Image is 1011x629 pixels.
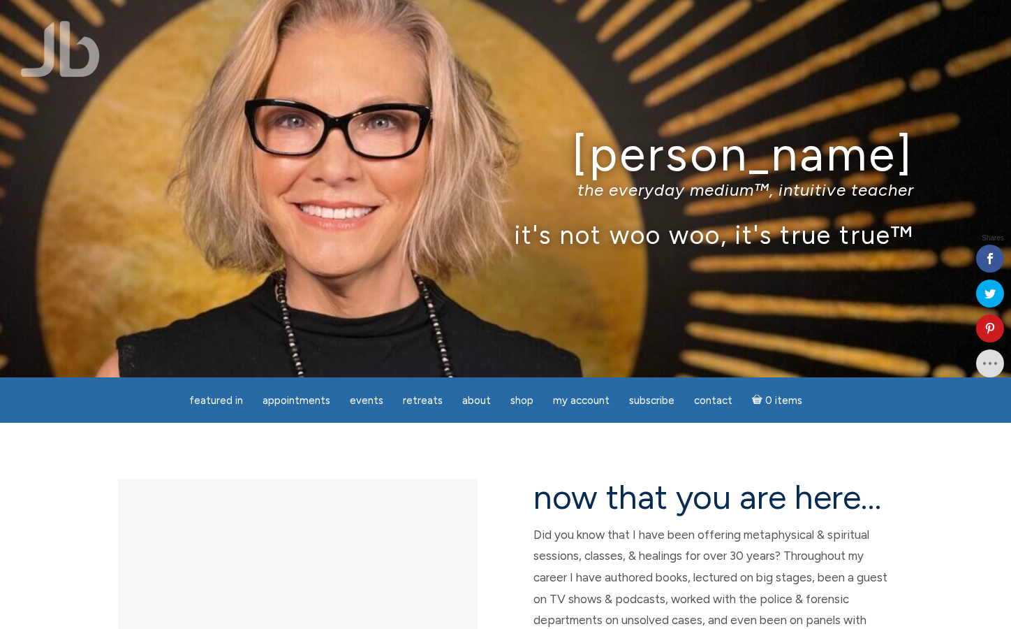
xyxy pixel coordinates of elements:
[629,394,674,407] span: Subscribe
[263,394,330,407] span: Appointments
[454,387,499,414] a: About
[97,180,914,200] p: the everyday medium™, intuitive teacher
[341,387,392,414] a: Events
[97,219,914,250] p: it's not woo woo, it's true true™
[533,479,893,516] h2: now that you are here…
[462,394,491,407] span: About
[502,387,542,414] a: Shop
[982,235,1004,242] span: Shares
[189,394,243,407] span: featured in
[254,387,339,414] a: Appointments
[181,387,251,414] a: featured in
[545,387,618,414] a: My Account
[350,394,383,407] span: Events
[553,394,610,407] span: My Account
[21,21,100,77] img: Jamie Butler. The Everyday Medium
[686,387,741,414] a: Contact
[752,394,765,407] i: Cart
[744,386,811,414] a: Cart0 items
[403,394,443,407] span: Retreats
[765,396,802,406] span: 0 items
[394,387,451,414] a: Retreats
[621,387,683,414] a: Subscribe
[97,128,914,180] h1: [PERSON_NAME]
[510,394,533,407] span: Shop
[694,394,732,407] span: Contact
